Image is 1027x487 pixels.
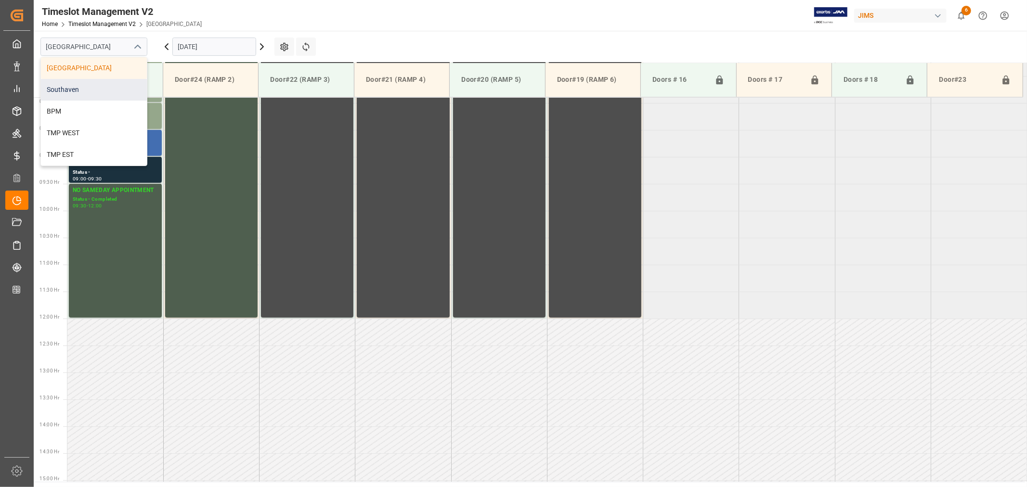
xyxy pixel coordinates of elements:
[39,260,59,266] span: 11:00 Hr
[814,7,847,24] img: Exertis%20JAM%20-%20Email%20Logo.jpg_1722504956.jpg
[73,195,158,204] div: Status - Completed
[39,314,59,320] span: 12:00 Hr
[854,6,950,25] button: JIMS
[88,177,102,181] div: 09:30
[73,168,158,177] div: Status -
[840,71,901,89] div: Doors # 18
[73,204,87,208] div: 09:30
[42,21,58,27] a: Home
[41,122,147,144] div: TMP WEST
[171,71,250,89] div: Door#24 (RAMP 2)
[553,71,633,89] div: Door#19 (RAMP 6)
[73,186,158,195] div: NO SAMEDAY APPOINTMENT
[962,6,971,15] span: 6
[39,126,59,131] span: 08:30 Hr
[172,38,256,56] input: MM-DD-YYYY
[744,71,806,89] div: Doors # 17
[649,71,710,89] div: Doors # 16
[39,341,59,346] span: 12:30 Hr
[950,5,972,26] button: show 6 new notifications
[39,179,59,185] span: 09:30 Hr
[41,101,147,122] div: BPM
[39,287,59,293] span: 11:30 Hr
[854,9,947,23] div: JIMS
[457,71,537,89] div: Door#20 (RAMP 5)
[39,206,59,212] span: 10:00 Hr
[39,153,59,158] span: 09:00 Hr
[39,422,59,427] span: 14:00 Hr
[41,79,147,101] div: Southaven
[39,368,59,373] span: 13:00 Hr
[39,233,59,239] span: 10:30 Hr
[68,21,136,27] a: Timeslot Management V2
[935,71,997,89] div: Door#23
[130,39,144,54] button: close menu
[88,204,102,208] div: 12:00
[41,144,147,166] div: TMP EST
[40,38,147,56] input: Type to search/select
[972,5,994,26] button: Help Center
[39,449,59,454] span: 14:30 Hr
[41,57,147,79] div: [GEOGRAPHIC_DATA]
[42,4,202,19] div: Timeslot Management V2
[39,99,59,104] span: 08:00 Hr
[87,204,88,208] div: -
[39,395,59,400] span: 13:30 Hr
[39,476,59,481] span: 15:00 Hr
[266,71,346,89] div: Door#22 (RAMP 3)
[73,177,87,181] div: 09:00
[362,71,442,89] div: Door#21 (RAMP 4)
[87,177,88,181] div: -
